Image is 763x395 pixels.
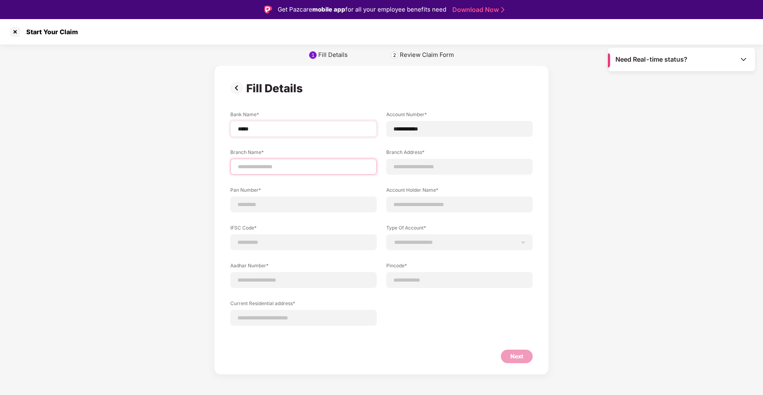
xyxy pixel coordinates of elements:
[386,111,533,121] label: Account Number*
[400,51,454,59] div: Review Claim Form
[393,52,396,58] div: 2
[386,187,533,197] label: Account Holder Name*
[510,352,523,361] div: Next
[278,5,446,14] div: Get Pazcare for all your employee benefits need
[230,224,377,234] label: IFSC Code*
[386,224,533,234] label: Type Of Account*
[452,6,502,14] a: Download Now
[21,28,78,36] div: Start Your Claim
[740,55,747,63] img: Toggle Icon
[318,51,348,59] div: Fill Details
[615,55,687,64] span: Need Real-time status?
[264,6,272,14] img: Logo
[230,111,377,121] label: Bank Name*
[386,262,533,272] label: Pincode*
[230,149,377,159] label: Branch Name*
[501,6,504,14] img: Stroke
[230,300,377,310] label: Current Residential address*
[311,52,315,58] div: 1
[386,149,533,159] label: Branch Address*
[230,82,246,94] img: svg+xml;base64,PHN2ZyBpZD0iUHJldi0zMngzMiIgeG1sbnM9Imh0dHA6Ly93d3cudzMub3JnLzIwMDAvc3ZnIiB3aWR0aD...
[230,187,377,197] label: Pan Number*
[312,6,345,13] strong: mobile app
[230,262,377,272] label: Aadhar Number*
[246,82,306,95] div: Fill Details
